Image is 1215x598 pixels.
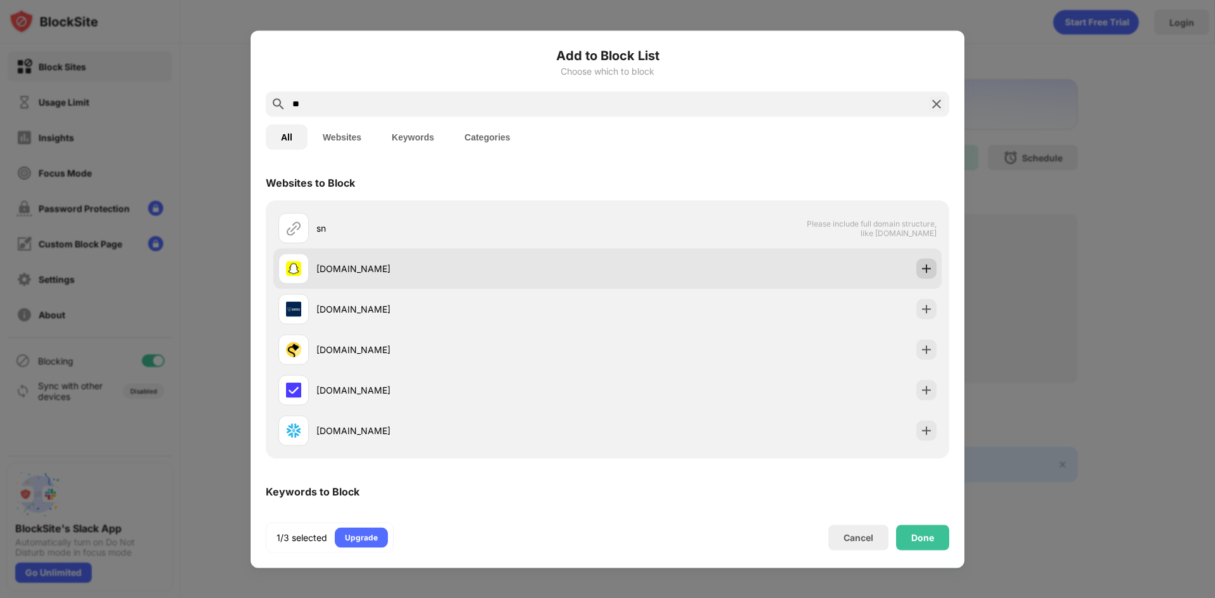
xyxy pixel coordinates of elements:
[266,46,949,65] h6: Add to Block List
[844,532,873,543] div: Cancel
[316,221,607,235] div: sn
[286,423,301,438] img: favicons
[286,382,301,397] img: favicons
[806,218,937,237] span: Please include full domain structure, like [DOMAIN_NAME]
[377,124,449,149] button: Keywords
[266,176,355,189] div: Websites to Block
[286,301,301,316] img: favicons
[286,220,301,235] img: url.svg
[266,485,359,497] div: Keywords to Block
[277,531,327,544] div: 1/3 selected
[308,124,377,149] button: Websites
[316,302,607,316] div: [DOMAIN_NAME]
[449,124,525,149] button: Categories
[286,342,301,357] img: favicons
[316,383,607,397] div: [DOMAIN_NAME]
[266,124,308,149] button: All
[271,96,286,111] img: search.svg
[316,343,607,356] div: [DOMAIN_NAME]
[286,261,301,276] img: favicons
[929,96,944,111] img: search-close
[316,262,607,275] div: [DOMAIN_NAME]
[345,531,378,544] div: Upgrade
[911,532,934,542] div: Done
[316,424,607,437] div: [DOMAIN_NAME]
[266,66,949,76] div: Choose which to block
